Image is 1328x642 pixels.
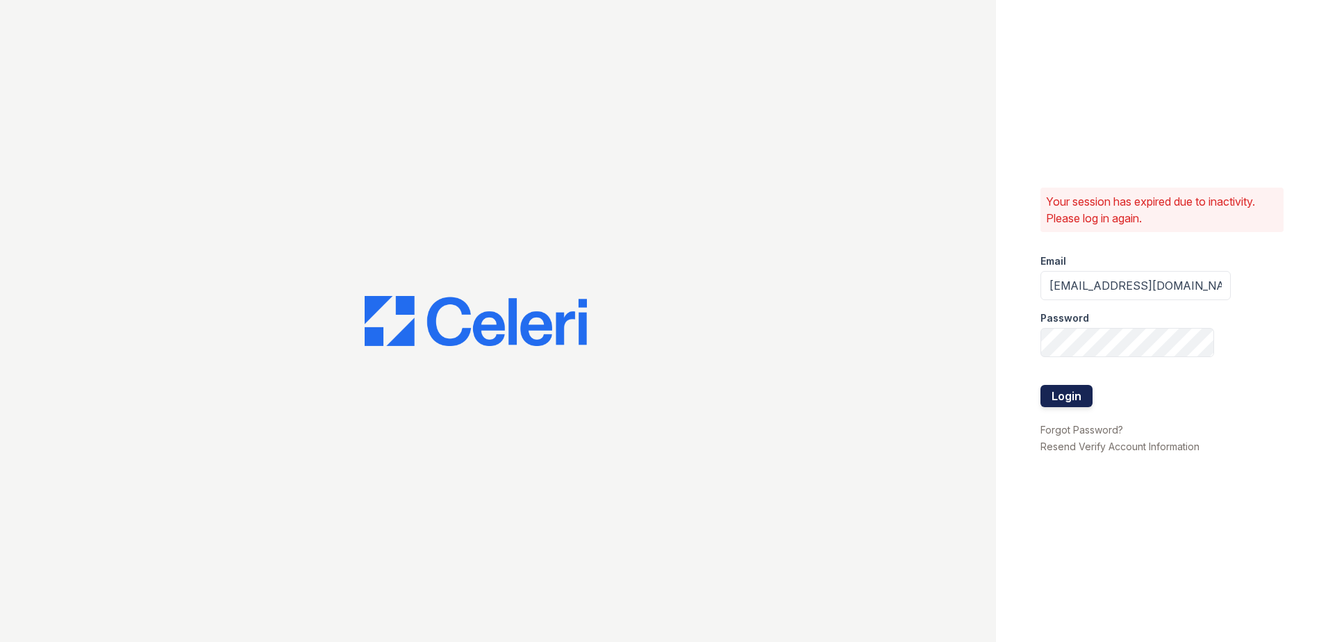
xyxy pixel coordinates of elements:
[1040,424,1123,436] a: Forgot Password?
[1040,441,1200,452] a: Resend Verify Account Information
[1040,254,1066,268] label: Email
[1040,385,1093,407] button: Login
[1040,311,1089,325] label: Password
[1046,193,1278,227] p: Your session has expired due to inactivity. Please log in again.
[365,296,587,346] img: CE_Logo_Blue-a8612792a0a2168367f1c8372b55b34899dd931a85d93a1a3d3e32e68fde9ad4.png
